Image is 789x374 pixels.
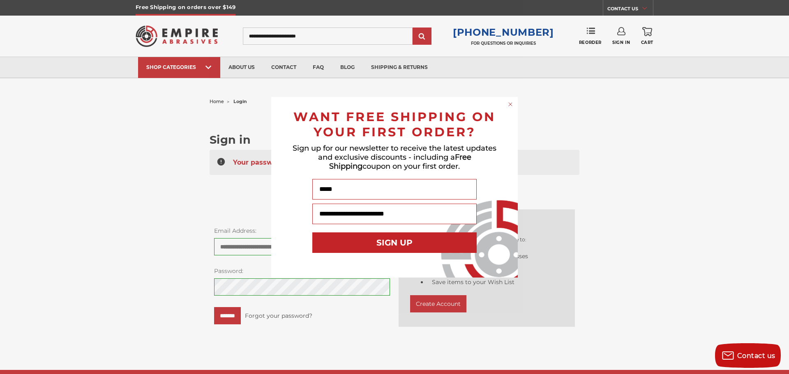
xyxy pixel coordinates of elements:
span: Contact us [737,352,775,360]
button: SIGN UP [312,232,477,253]
span: Free Shipping [329,153,471,171]
button: Close dialog [506,100,514,108]
span: Sign up for our newsletter to receive the latest updates and exclusive discounts - including a co... [293,144,496,171]
span: WANT FREE SHIPPING ON YOUR FIRST ORDER? [293,109,496,140]
button: Contact us [715,343,781,368]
